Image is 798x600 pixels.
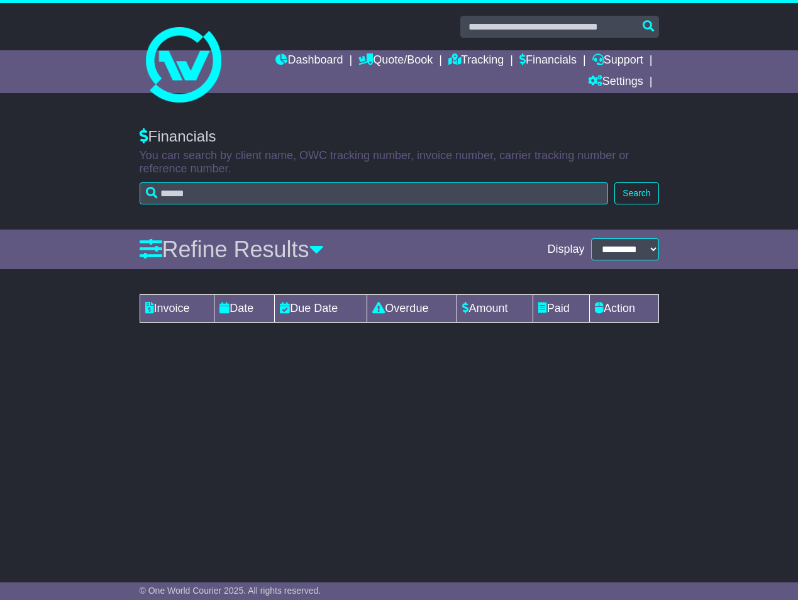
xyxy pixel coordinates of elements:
[214,295,275,323] td: Date
[140,149,659,176] p: You can search by client name, OWC tracking number, invoice number, carrier tracking number or re...
[358,50,433,72] a: Quote/Book
[547,243,584,257] span: Display
[614,182,658,204] button: Search
[590,295,658,323] td: Action
[519,50,577,72] a: Financials
[448,50,504,72] a: Tracking
[367,295,457,323] td: Overdue
[533,295,589,323] td: Paid
[275,295,367,323] td: Due Date
[140,128,659,146] div: Financials
[140,236,324,262] a: Refine Results
[592,50,643,72] a: Support
[275,50,343,72] a: Dashboard
[457,295,533,323] td: Amount
[140,586,321,596] span: © One World Courier 2025. All rights reserved.
[140,295,214,323] td: Invoice
[588,72,643,93] a: Settings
